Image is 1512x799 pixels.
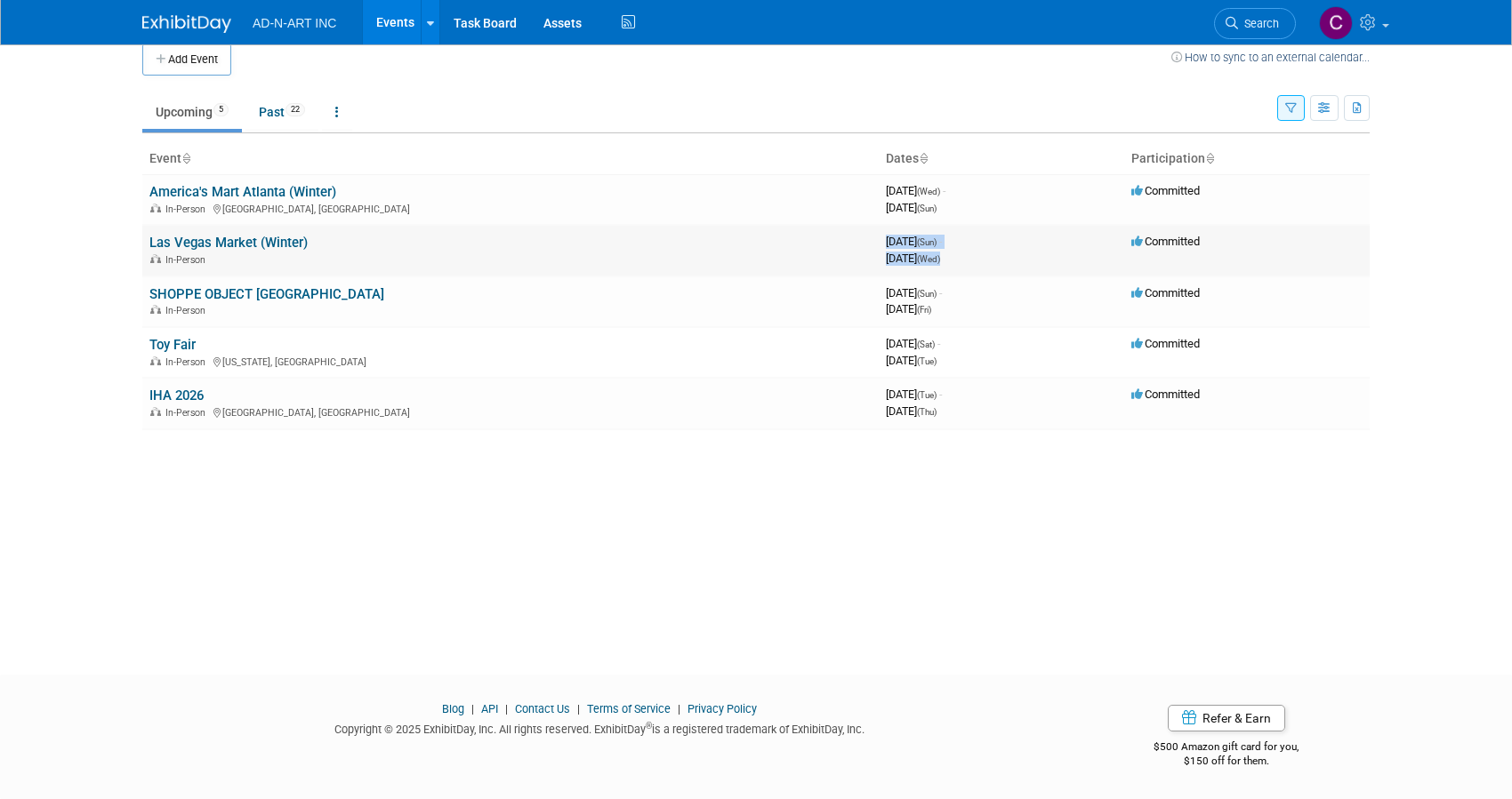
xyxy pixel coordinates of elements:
span: (Sun) [917,289,937,299]
div: Copyright © 2025 ExhibitDay, Inc. All rights reserved. ExhibitDay is a registered trademark of Ex... [142,717,1057,738]
span: [DATE] [886,354,937,367]
span: Search [1238,17,1279,30]
span: [DATE] [886,302,931,316]
button: Add Event [142,44,231,76]
span: [DATE] [886,252,940,265]
span: Committed [1131,286,1200,300]
img: In-Person Event [150,254,161,263]
span: | [501,702,512,715]
a: Refer & Earn [1168,705,1285,731]
span: In-Person [165,254,211,266]
span: [DATE] [886,286,942,300]
span: 5 [213,103,229,116]
a: Sort by Participation Type [1205,151,1214,165]
span: - [939,286,942,300]
img: In-Person Event [150,407,161,416]
span: [DATE] [886,337,940,350]
span: In-Person [165,305,211,316]
a: API [481,702,498,715]
span: (Sat) [917,340,935,349]
img: In-Person Event [150,305,161,314]
a: Contact Us [515,702,570,715]
a: Las Vegas Market (Winter) [149,235,308,251]
span: (Thu) [917,407,937,417]
a: Past22 [245,95,318,129]
div: [GEOGRAPHIC_DATA], [GEOGRAPHIC_DATA] [149,404,872,419]
span: | [467,702,479,715]
span: [DATE] [886,388,942,401]
span: 22 [286,103,305,116]
span: (Sun) [917,237,937,247]
a: Search [1214,8,1296,39]
span: [DATE] [886,404,937,418]
span: [DATE] [886,184,945,197]
span: (Fri) [917,305,931,315]
sup: ® [646,721,652,731]
span: - [939,388,942,401]
img: Cal Doroftei [1319,6,1353,40]
span: [DATE] [886,235,942,248]
img: In-Person Event [150,356,161,365]
span: AD-N-ART INC [253,16,336,30]
span: - [939,235,942,248]
a: IHA 2026 [149,388,204,403]
a: Terms of Service [587,702,671,715]
img: In-Person Event [150,204,161,212]
span: Committed [1131,337,1200,350]
span: In-Person [165,204,211,215]
span: | [673,702,685,715]
th: Participation [1124,144,1370,174]
span: (Sun) [917,204,937,213]
span: - [937,337,940,350]
div: [US_STATE], [GEOGRAPHIC_DATA] [149,354,872,368]
a: America's Mart Atlanta (Winter) [149,184,336,200]
a: Sort by Start Date [919,151,928,165]
a: Blog [442,702,464,715]
span: (Tue) [917,390,937,400]
th: Dates [879,144,1124,174]
a: Sort by Event Name [181,151,190,165]
div: $500 Amazon gift card for you, [1083,728,1371,769]
span: Committed [1131,235,1200,248]
a: Upcoming5 [142,95,242,129]
span: - [943,184,945,197]
a: SHOPPE OBJECT [GEOGRAPHIC_DATA] [149,286,384,302]
a: Privacy Policy [688,702,757,715]
span: | [573,702,584,715]
span: Committed [1131,388,1200,401]
th: Event [142,144,879,174]
span: [DATE] [886,201,937,214]
span: In-Person [165,356,211,368]
span: (Wed) [917,187,940,196]
div: [GEOGRAPHIC_DATA], [GEOGRAPHIC_DATA] [149,201,872,215]
div: $150 off for them. [1083,754,1371,769]
a: How to sync to an external calendar... [1171,51,1370,64]
span: (Tue) [917,356,937,366]
span: In-Person [165,407,211,419]
span: Committed [1131,184,1200,197]
a: Toy Fair [149,337,196,353]
img: ExhibitDay [142,15,231,33]
span: (Wed) [917,254,940,264]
